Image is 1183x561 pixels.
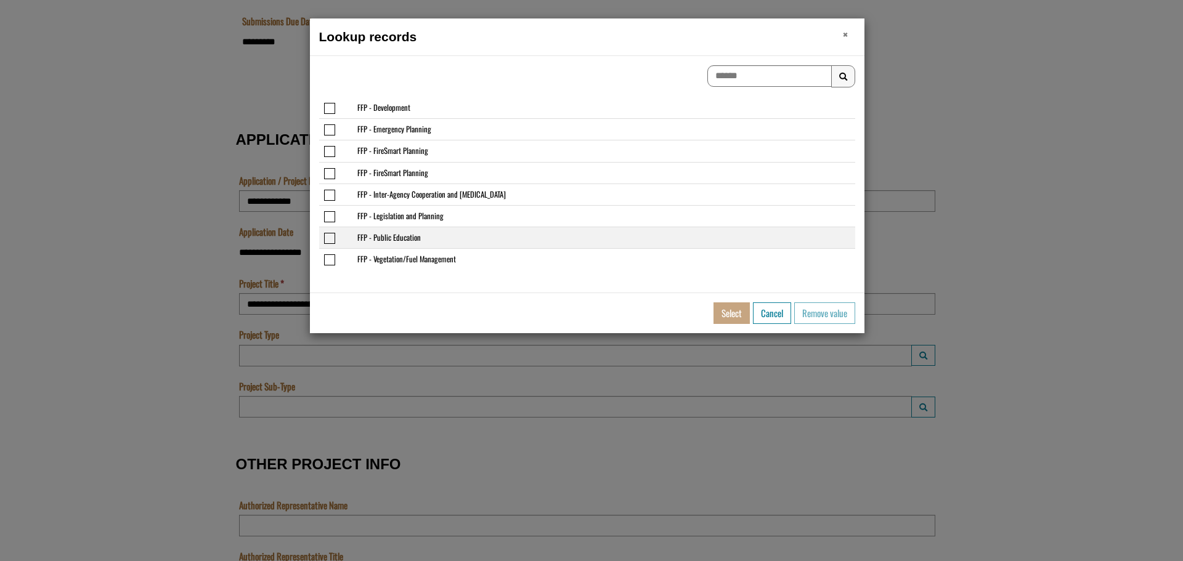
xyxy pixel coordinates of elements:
[324,233,335,244] span: Select or deselect the row FFP - Public Education
[236,119,938,431] fieldset: APPLICATION INFORMATION
[352,119,855,140] td: FFP - Emergency Planning
[324,254,335,265] span: Select or deselect the row FFP - Vegetation/Fuel Management
[3,16,595,38] input: Program is a required field.
[3,103,77,116] label: Submissions Due Date
[352,162,855,184] td: FFP - FireSmart Planning
[352,140,855,162] td: FFP - FireSmart Planning
[707,65,832,87] input: To search on partial text, use the asterisk (*) wildcard character.
[352,184,855,205] td: FFP - Inter-Agency Cooperation and Cross-Training
[324,103,335,114] span: Select or deselect the row FFP - Development
[324,146,335,157] span: Select or deselect the row FFP - FireSmart Planning
[831,65,855,87] button: Search Results
[753,302,791,324] button: Cancel
[713,302,750,324] button: Select
[352,227,855,249] td: FFP - Public Education
[352,249,855,270] td: FFP - Vegetation/Fuel Management
[794,302,855,324] button: Remove value
[324,124,335,135] span: Select or deselect the row FFP - Emergency Planning
[843,28,848,41] button: Close
[352,205,855,227] td: FFP - Legislation and Planning
[352,97,855,119] td: FFP - Development
[324,190,335,201] span: Select or deselect the row FFP - Inter-Agency Cooperation and Cross-Training
[3,51,27,64] label: The name of the custom entity.
[324,211,335,222] span: Select or deselect the row FFP - Legislation and Planning
[324,168,335,179] span: Select or deselect the row FFP - FireSmart Planning
[843,25,848,44] span: ×
[3,16,595,76] textarea: Acknowledgement
[3,68,595,89] input: Name
[319,28,855,46] h1: Lookup records Dialog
